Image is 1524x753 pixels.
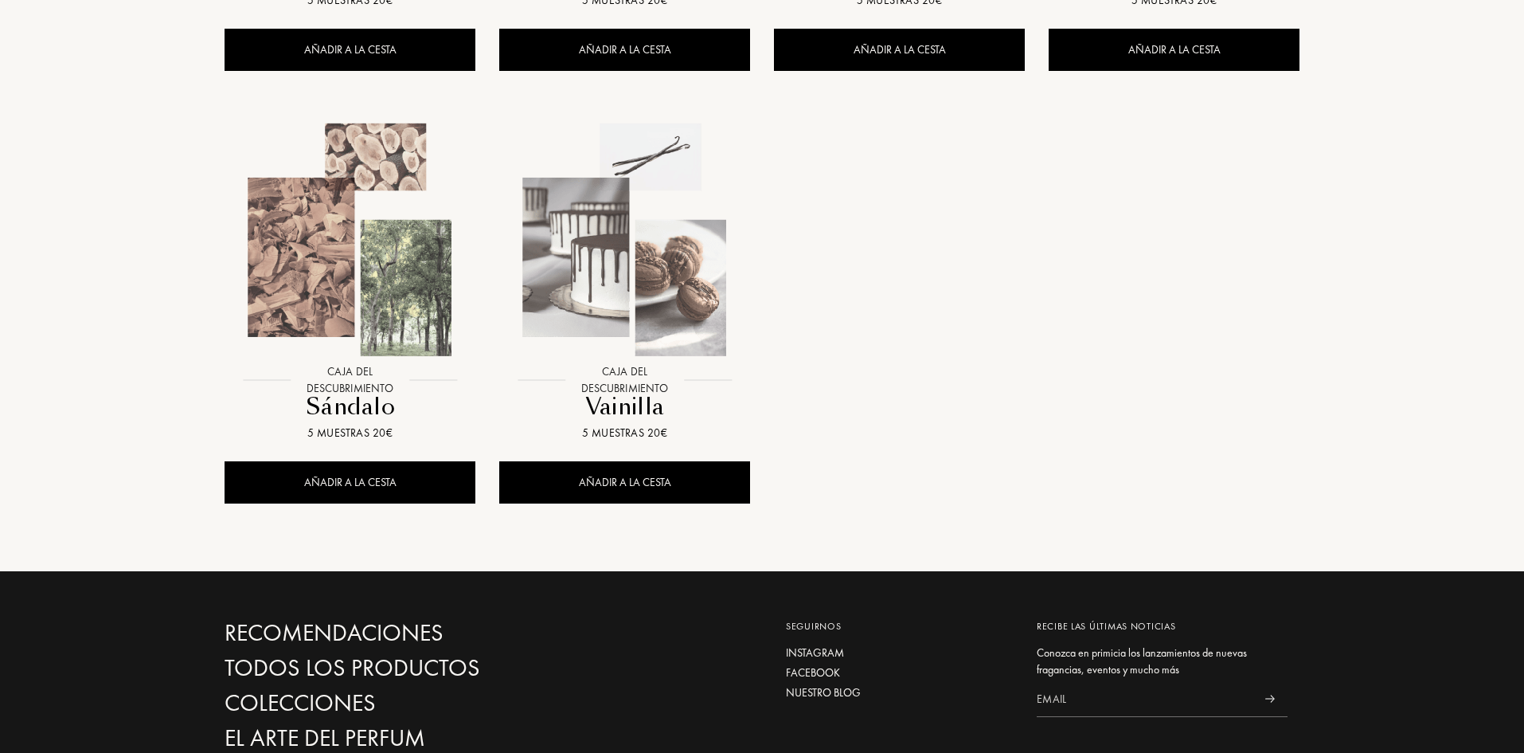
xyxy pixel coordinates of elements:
div: AÑADIR A LA CESTA [499,461,750,504]
div: 5 muestras 20€ [231,425,469,441]
div: AÑADIR A LA CESTA [225,29,475,71]
div: Conozca en primicia los lanzamientos de nuevas fragancias, eventos y mucho más [1037,645,1288,678]
a: Facebook [786,665,1013,681]
div: AÑADIR A LA CESTA [225,461,475,504]
a: El arte del perfum [225,724,567,752]
a: Todos los productos [225,654,567,682]
a: Nuestro blog [786,684,1013,701]
div: AÑADIR A LA CESTA [1049,29,1299,71]
a: Instagram [786,645,1013,661]
img: news_send.svg [1264,695,1275,703]
div: AÑADIR A LA CESTA [774,29,1025,71]
img: Sándalo [226,116,474,364]
a: Colecciones [225,689,567,717]
div: 5 muestras 20€ [506,425,744,441]
input: Email [1037,681,1252,717]
div: Recibe las últimas noticias [1037,619,1288,633]
img: Vainilla [501,116,748,364]
a: Recomendaciones [225,619,567,647]
div: AÑADIR A LA CESTA [499,29,750,71]
div: Seguirnos [786,619,1013,633]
